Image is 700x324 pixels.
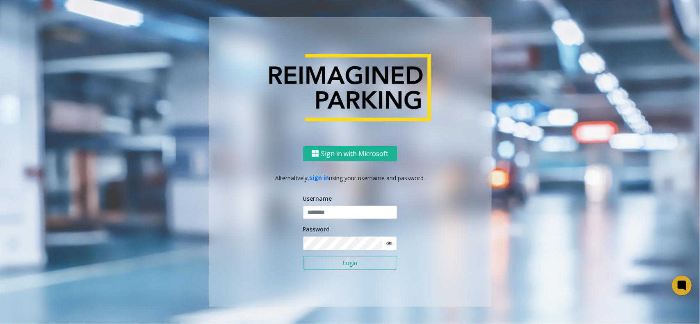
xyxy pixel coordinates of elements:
[303,194,332,203] label: Username
[303,146,397,161] button: Sign in with Microsoft
[303,256,397,270] button: Login
[309,174,329,181] a: sign in
[303,225,330,233] label: Password
[217,173,483,182] p: Alternatively, using your username and password.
